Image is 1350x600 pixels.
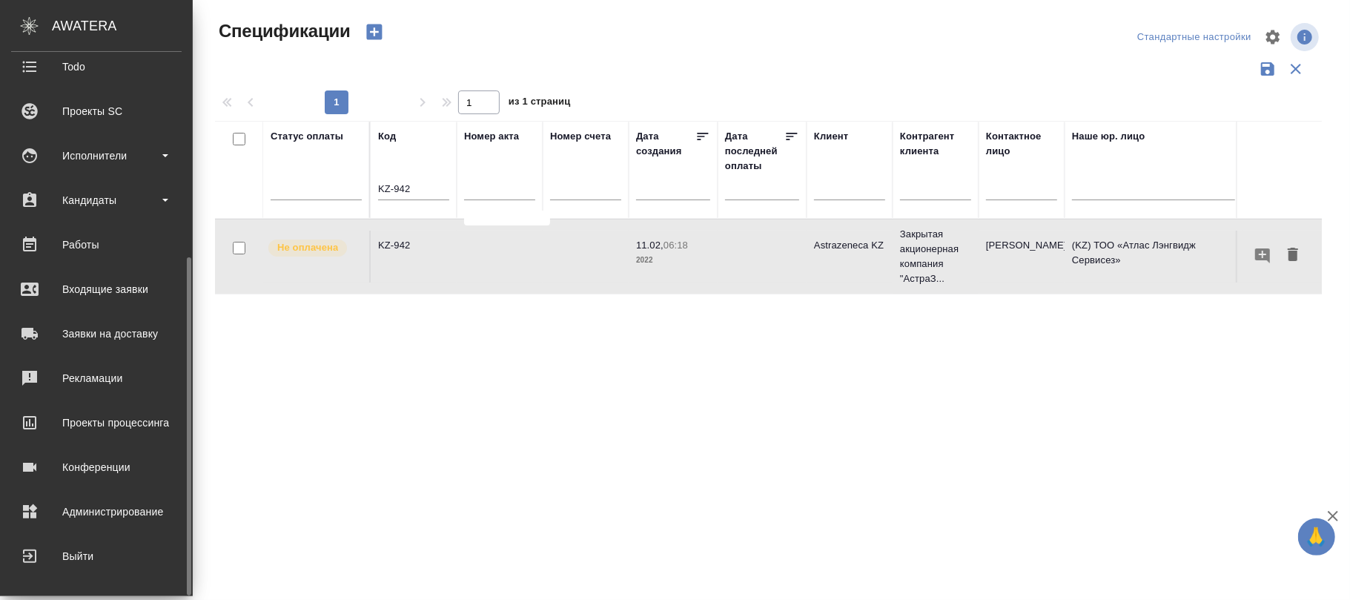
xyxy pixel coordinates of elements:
[664,240,688,251] p: 06:18
[11,367,182,389] div: Рекламации
[979,231,1065,283] td: [PERSON_NAME]
[4,93,189,130] a: Проекты SC
[4,449,189,486] a: Конференции
[4,493,189,530] a: Администрирование
[1304,521,1329,553] span: 🙏
[4,48,189,85] a: Todo
[1072,129,1145,144] div: Наше юр. лицо
[725,129,784,174] div: Дата последней оплаты
[1280,242,1306,269] button: Удалить
[11,56,182,78] div: Todo
[11,501,182,523] div: Администрирование
[11,412,182,434] div: Проекты процессинга
[1134,26,1255,49] div: split button
[1254,55,1282,83] button: Сохранить фильтры
[271,129,343,144] div: Статус оплаты
[1298,518,1335,556] button: 🙏
[11,456,182,478] div: Конференции
[4,226,189,263] a: Работы
[4,360,189,397] a: Рекламации
[1282,55,1310,83] button: Сбросить фильтры
[52,11,193,41] div: AWATERA
[11,100,182,122] div: Проекты SC
[11,278,182,300] div: Входящие заявки
[550,129,611,144] div: Номер счета
[636,253,710,268] p: 2022
[4,271,189,308] a: Входящие заявки
[986,129,1057,159] div: Контактное лицо
[636,129,695,159] div: Дата создания
[378,129,396,144] div: Код
[1065,231,1243,283] td: (KZ) ТОО «Атлас Лэнгвидж Сервисез»
[4,404,189,441] a: Проекты процессинга
[11,234,182,256] div: Работы
[636,240,664,251] p: 11.02,
[357,19,392,44] button: Создать
[11,189,182,211] div: Кандидаты
[814,129,848,144] div: Клиент
[509,93,571,114] span: из 1 страниц
[215,19,351,43] span: Спецификации
[277,240,338,255] p: Не оплачена
[4,538,189,575] a: Выйти
[900,129,971,159] div: Контрагент клиента
[464,129,519,144] div: Номер акта
[11,145,182,167] div: Исполнители
[900,227,971,286] p: Закрытая акционерная компания "АстраЗ...
[11,323,182,345] div: Заявки на доставку
[4,315,189,352] a: Заявки на доставку
[814,238,885,253] p: Astrazeneca KZ
[371,231,457,283] td: KZ-942
[11,545,182,567] div: Выйти
[1291,23,1322,51] span: Посмотреть информацию
[1255,19,1291,55] span: Настроить таблицу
